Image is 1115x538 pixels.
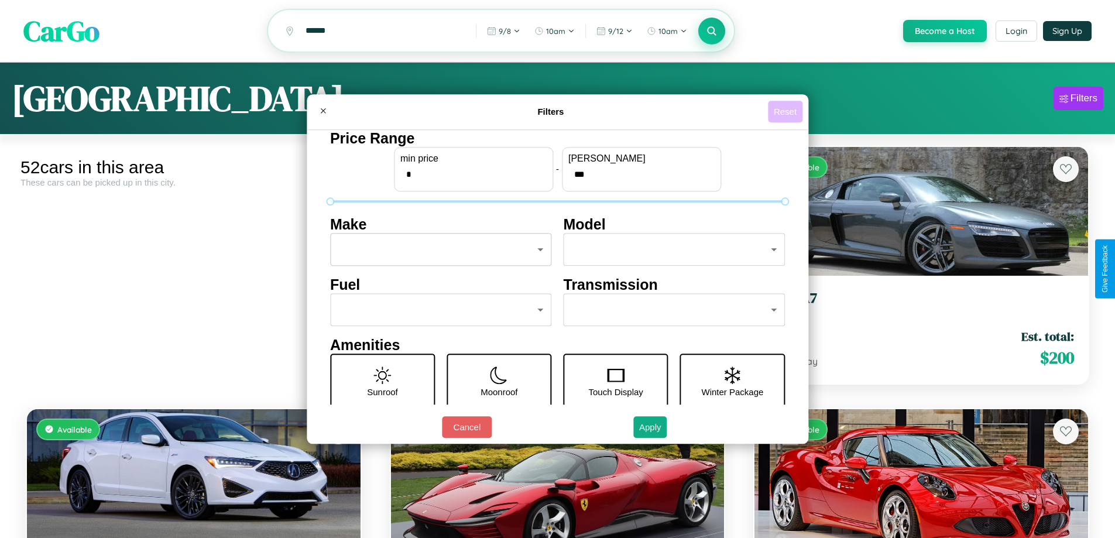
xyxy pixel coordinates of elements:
[1043,21,1092,41] button: Sign Up
[400,153,547,164] label: min price
[568,153,715,164] label: [PERSON_NAME]
[564,216,785,233] h4: Model
[633,416,667,438] button: Apply
[442,416,492,438] button: Cancel
[330,276,552,293] h4: Fuel
[499,26,511,36] span: 9 / 8
[330,130,785,147] h4: Price Range
[12,74,344,122] h1: [GEOGRAPHIC_DATA]
[658,26,678,36] span: 10am
[641,22,693,40] button: 10am
[769,290,1074,318] a: Audi A72017
[608,26,623,36] span: 9 / 12
[1021,328,1074,345] span: Est. total:
[1040,346,1074,369] span: $ 200
[481,22,526,40] button: 9/8
[481,384,517,400] p: Moonroof
[564,276,785,293] h4: Transmission
[334,107,768,116] h4: Filters
[1071,92,1097,104] div: Filters
[23,12,100,50] span: CarGo
[768,101,802,122] button: Reset
[1054,87,1103,110] button: Filters
[588,384,643,400] p: Touch Display
[1101,245,1109,293] div: Give Feedback
[591,22,639,40] button: 9/12
[57,424,92,434] span: Available
[367,384,398,400] p: Sunroof
[996,20,1037,42] button: Login
[769,290,1074,307] h3: Audi A7
[529,22,581,40] button: 10am
[556,161,559,177] p: -
[20,177,367,187] div: These cars can be picked up in this city.
[702,384,764,400] p: Winter Package
[903,20,987,42] button: Become a Host
[330,337,785,354] h4: Amenities
[20,157,367,177] div: 52 cars in this area
[546,26,565,36] span: 10am
[330,216,552,233] h4: Make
